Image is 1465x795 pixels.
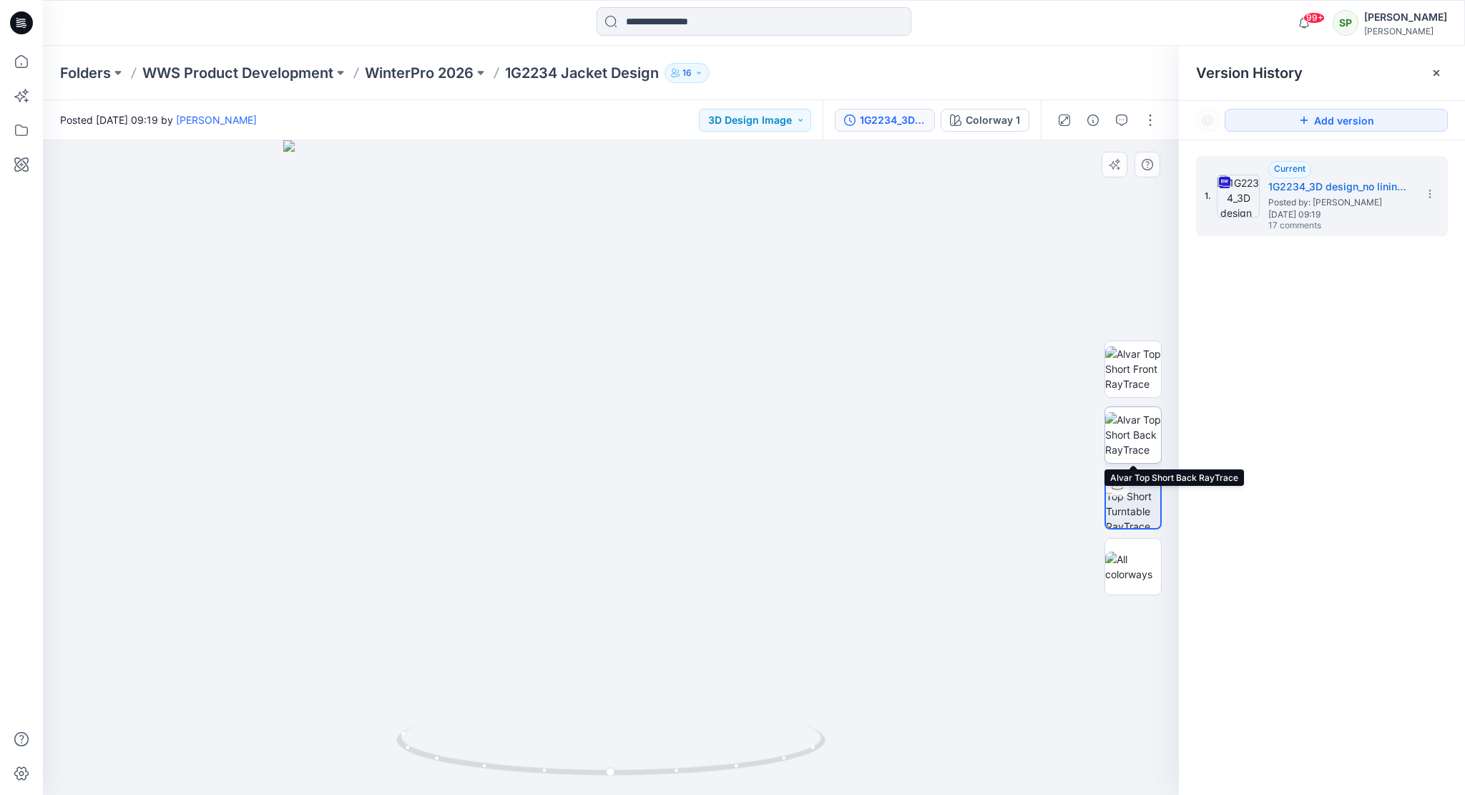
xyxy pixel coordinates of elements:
button: Show Hidden Versions [1196,109,1219,132]
span: Current [1274,163,1305,174]
a: WinterPro 2026 [365,63,474,83]
span: Version History [1196,64,1303,82]
button: Colorway 1 [941,109,1029,132]
button: Details [1082,109,1104,132]
span: Posted [DATE] 09:19 by [60,112,257,127]
img: Alvar Top Short Back RayTrace [1105,412,1161,457]
p: 16 [682,65,692,81]
span: 1. [1205,190,1211,203]
div: 1G2234_3D design_no lining-raglan sleeve [860,112,926,128]
img: 1G2234_3D design_no lining-raglan sleeve [1217,175,1260,218]
a: [PERSON_NAME] [176,114,257,126]
span: Posted by: Soile Pakarinen [1268,195,1411,210]
button: 16 [665,63,710,83]
img: Alvar Top Short Turntable RayTrace [1106,474,1160,528]
div: [PERSON_NAME] [1364,9,1447,26]
div: SP [1333,10,1358,36]
a: Folders [60,63,111,83]
img: Alvar Top Short Front RayTrace [1105,346,1161,391]
button: 1G2234_3D design_no lining-raglan sleeve [835,109,935,132]
h5: 1G2234_3D design_no lining-raglan sleeve [1268,178,1411,195]
div: [PERSON_NAME] [1364,26,1447,36]
img: All colorways [1105,552,1161,582]
span: [DATE] 09:19 [1268,210,1411,220]
button: Close [1431,67,1442,79]
span: 99+ [1303,12,1325,24]
a: WWS Product Development [142,63,333,83]
button: Add version [1225,109,1448,132]
span: 17 comments [1268,220,1368,232]
p: 1G2234 Jacket Design [505,63,659,83]
div: Colorway 1 [966,112,1020,128]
